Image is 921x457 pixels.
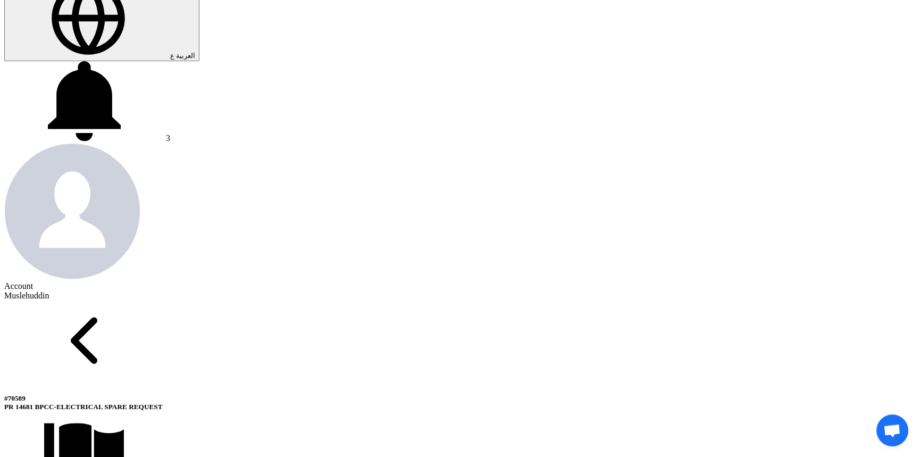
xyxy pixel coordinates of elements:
[876,414,908,446] a: Open chat
[4,291,917,301] div: Muslehuddin
[4,281,917,291] div: Account
[176,52,195,60] span: العربية
[4,394,917,403] div: #70589
[170,52,174,60] span: ع
[4,143,140,279] img: profile_test.png
[166,134,170,143] span: 3
[4,403,163,411] span: PR 14681 BPCC-ELECTRICAL SPARE REQUEST
[4,394,917,411] h5: PR 14681 BPCC-ELECTRICAL SPARE REQUEST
